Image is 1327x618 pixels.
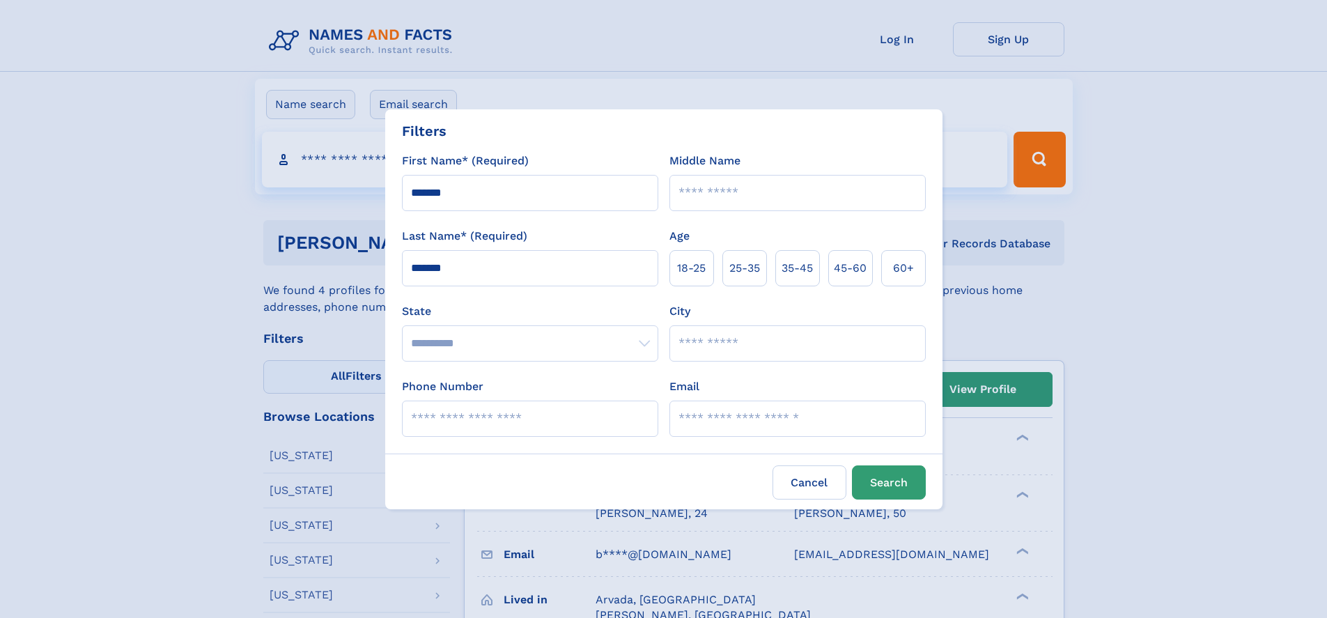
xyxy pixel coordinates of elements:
[669,303,690,320] label: City
[669,228,690,245] label: Age
[402,121,447,141] div: Filters
[669,153,740,169] label: Middle Name
[402,153,529,169] label: First Name* (Required)
[729,260,760,277] span: 25‑35
[852,465,926,500] button: Search
[893,260,914,277] span: 60+
[669,378,699,395] label: Email
[402,228,527,245] label: Last Name* (Required)
[782,260,813,277] span: 35‑45
[834,260,867,277] span: 45‑60
[402,303,658,320] label: State
[773,465,846,500] label: Cancel
[402,378,483,395] label: Phone Number
[677,260,706,277] span: 18‑25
